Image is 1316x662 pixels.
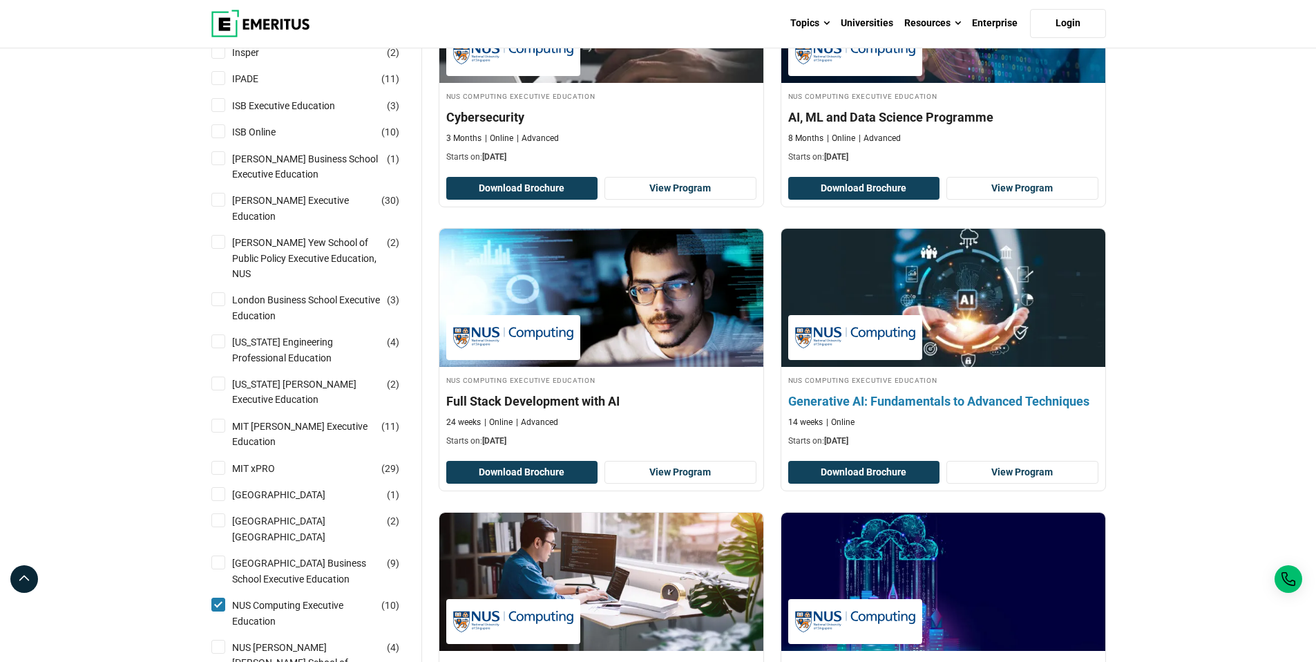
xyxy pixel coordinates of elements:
[232,151,408,182] a: [PERSON_NAME] Business School Executive Education
[788,374,1098,386] h4: NUS Computing Executive Education
[446,374,756,386] h4: NUS Computing Executive Education
[390,337,396,348] span: 4
[390,642,396,653] span: 4
[381,71,399,86] span: ( )
[381,124,399,140] span: ( )
[446,461,598,484] button: Download Brochure
[446,108,756,126] h4: Cybersecurity
[788,461,940,484] button: Download Brochure
[485,133,513,144] p: Online
[390,100,396,111] span: 3
[453,606,573,637] img: NUS Computing Executive Education
[232,598,408,629] a: NUS Computing Executive Education
[390,379,396,390] span: 2
[946,461,1098,484] a: View Program
[387,235,399,250] span: ( )
[439,513,763,651] img: Programming with Python | Online AI and Machine Learning Course
[232,461,303,476] a: MIT xPRO
[387,377,399,392] span: ( )
[232,124,303,140] a: ISB Online
[788,435,1098,447] p: Starts on:
[859,133,901,144] p: Advanced
[453,322,573,353] img: NUS Computing Executive Education
[765,222,1121,374] img: Generative AI: Fundamentals to Advanced Techniques | Online Technology Course
[232,235,408,281] a: [PERSON_NAME] Yew School of Public Policy Executive Education, NUS
[387,556,399,571] span: ( )
[390,294,396,305] span: 3
[387,98,399,113] span: ( )
[232,292,408,323] a: London Business School Executive Education
[1030,9,1106,38] a: Login
[390,237,396,248] span: 2
[385,126,396,138] span: 10
[827,133,855,144] p: Online
[387,513,399,529] span: ( )
[385,421,396,432] span: 11
[390,558,396,569] span: 9
[387,640,399,655] span: ( )
[946,177,1098,200] a: View Program
[232,377,408,408] a: [US_STATE] [PERSON_NAME] Executive Education
[232,556,408,587] a: [GEOGRAPHIC_DATA] Business School Executive Education
[788,417,823,428] p: 14 weeks
[788,151,1098,163] p: Starts on:
[446,151,756,163] p: Starts on:
[482,152,506,162] span: [DATE]
[387,151,399,167] span: ( )
[788,177,940,200] button: Download Brochure
[232,193,408,224] a: [PERSON_NAME] Executive Education
[604,177,756,200] a: View Program
[232,513,408,545] a: [GEOGRAPHIC_DATA] [GEOGRAPHIC_DATA]
[232,487,353,502] a: [GEOGRAPHIC_DATA]
[232,334,408,366] a: [US_STATE] Engineering Professional Education
[446,133,481,144] p: 3 Months
[387,292,399,308] span: ( )
[232,419,408,450] a: MIT [PERSON_NAME] Executive Education
[781,229,1105,454] a: Technology Course by NUS Computing Executive Education - December 23, 2025 NUS Computing Executiv...
[604,461,756,484] a: View Program
[385,463,396,474] span: 29
[390,153,396,164] span: 1
[446,90,756,102] h4: NUS Computing Executive Education
[381,419,399,434] span: ( )
[446,417,481,428] p: 24 weeks
[385,600,396,611] span: 10
[232,71,286,86] a: IPADE
[484,417,513,428] p: Online
[390,489,396,500] span: 1
[795,38,915,69] img: NUS Computing Executive Education
[517,133,559,144] p: Advanced
[788,133,823,144] p: 8 Months
[387,487,399,502] span: ( )
[788,393,1098,410] h4: Generative AI: Fundamentals to Advanced Techniques
[381,598,399,613] span: ( )
[385,195,396,206] span: 30
[826,417,855,428] p: Online
[453,38,573,69] img: NUS Computing Executive Education
[390,516,396,527] span: 2
[788,90,1098,102] h4: NUS Computing Executive Education
[795,322,915,353] img: NUS Computing Executive Education
[381,461,399,476] span: ( )
[387,45,399,60] span: ( )
[482,436,506,446] span: [DATE]
[387,334,399,350] span: ( )
[385,73,396,84] span: 11
[788,108,1098,126] h4: AI, ML and Data Science Programme
[446,393,756,410] h4: Full Stack Development with AI
[824,436,848,446] span: [DATE]
[232,98,363,113] a: ISB Executive Education
[232,45,287,60] a: Insper
[446,435,756,447] p: Starts on:
[824,152,848,162] span: [DATE]
[795,606,915,637] img: NUS Computing Executive Education
[439,229,763,454] a: Coding Course by NUS Computing Executive Education - December 23, 2025 NUS Computing Executive Ed...
[381,193,399,208] span: ( )
[781,513,1105,651] img: Cloud Computing: Strategy, Compliance and Migration Plan | Online Strategy and Innovation Course
[516,417,558,428] p: Advanced
[439,229,763,367] img: Full Stack Development with AI | Online Coding Course
[390,47,396,58] span: 2
[446,177,598,200] button: Download Brochure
